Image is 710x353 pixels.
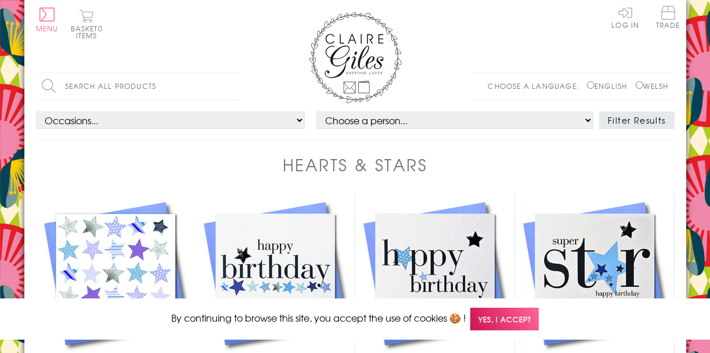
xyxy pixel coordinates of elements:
[309,12,402,103] img: Claire Giles Greetings Cards
[599,111,675,129] button: Filter Results
[636,81,643,89] input: Welsh
[611,6,639,28] a: Log In
[587,81,594,89] input: English
[36,23,59,34] span: Menu
[587,81,633,91] label: English
[71,9,103,39] button: Basket0 items
[470,308,539,330] span: Yes, I accept
[76,23,103,41] span: 0 items
[228,73,239,99] input: Search
[656,6,680,28] span: Trade
[36,8,59,32] button: Menu
[656,6,680,31] a: Trade
[283,153,428,176] h1: Hearts & Stars
[36,73,239,99] input: Search all products
[636,81,669,91] label: Welsh
[488,81,585,91] p: Choose a language:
